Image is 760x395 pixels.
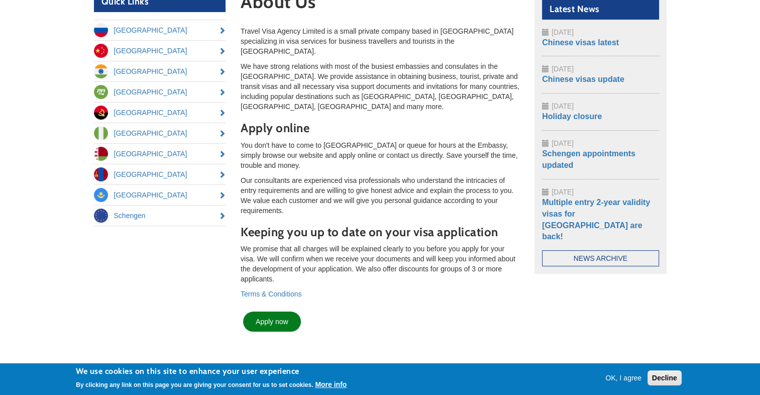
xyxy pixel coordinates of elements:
a: [GEOGRAPHIC_DATA] [94,123,226,143]
span: [DATE] [552,188,574,196]
a: Holiday closure [542,112,602,121]
p: You don't have to come to [GEOGRAPHIC_DATA] or queue for hours at the Embassy, simply browse our ... [241,140,519,170]
p: Travel Visa Agency Limited is a small private company based in [GEOGRAPHIC_DATA] specializing in ... [241,26,519,56]
a: Apply now [243,312,301,332]
button: Decline [647,370,682,385]
a: [GEOGRAPHIC_DATA] [94,20,226,40]
a: Schengen appointments updated [542,149,635,169]
h3: Apply online [241,122,519,135]
p: By clicking any link on this page you are giving your consent for us to set cookies. [76,381,313,388]
span: [DATE] [552,28,574,36]
a: [GEOGRAPHIC_DATA] [94,164,226,184]
span: [DATE] [552,139,574,147]
a: [GEOGRAPHIC_DATA] [94,41,226,61]
a: News Archive [542,250,659,266]
span: [DATE] [552,102,574,110]
h2: We use cookies on this site to enhance your user experience [76,366,347,377]
button: More info [315,379,347,389]
a: [GEOGRAPHIC_DATA] [94,144,226,164]
p: We have strong relations with most of the busiest embassies and consulates in the [GEOGRAPHIC_DAT... [241,61,519,112]
a: [GEOGRAPHIC_DATA] [94,82,226,102]
a: Multiple entry 2-year validity visas for [GEOGRAPHIC_DATA] are back! [542,198,650,241]
a: Terms & Conditions [241,290,301,298]
a: [GEOGRAPHIC_DATA] [94,185,226,205]
p: We promise that all charges will be explained clearly to you before you apply for your visa. We w... [241,244,519,284]
a: Chinese visas update [542,75,624,83]
a: Chinese visas latest [542,38,619,47]
h3: Keeping you up to date on your visa application [241,226,519,239]
button: OK, I agree [601,373,645,383]
a: Schengen [94,206,226,226]
span: [DATE] [552,65,574,73]
a: [GEOGRAPHIC_DATA] [94,103,226,123]
a: [GEOGRAPHIC_DATA] [94,61,226,81]
p: Our consultants are experienced visa professionals who understand the intricacies of entry requir... [241,175,519,216]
